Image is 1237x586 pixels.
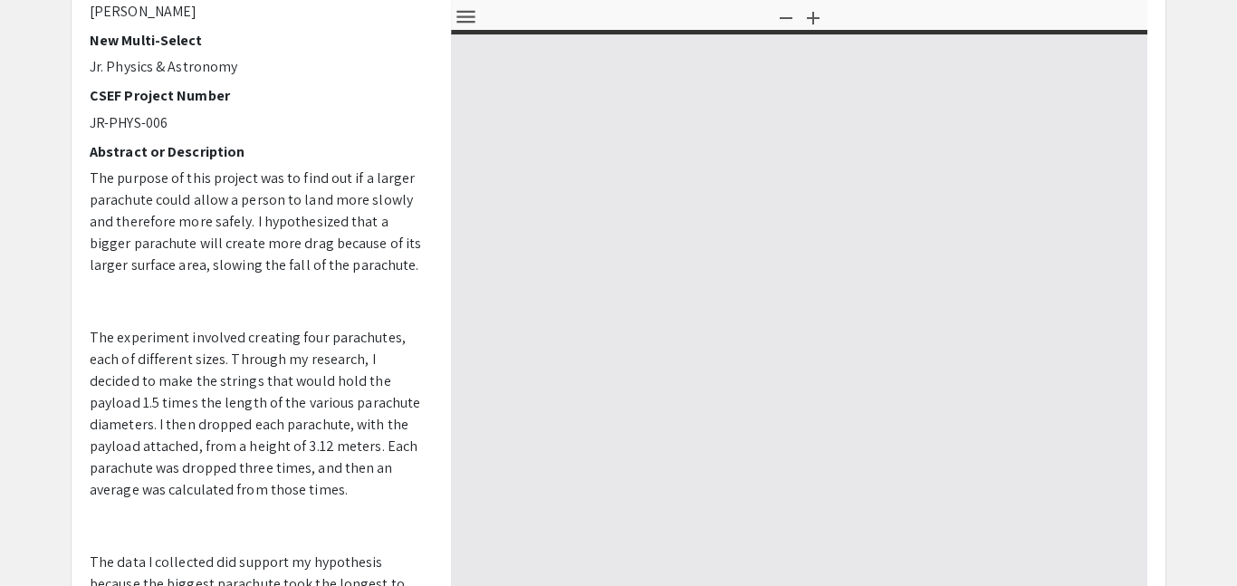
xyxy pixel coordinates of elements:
[90,168,421,274] span: The purpose of this project was to find out if a larger parachute could allow a person to land mo...
[90,112,424,134] p: JR-PHYS-006
[90,328,420,499] span: The experiment involved creating four parachutes, each of different sizes. Through my research, I...
[90,56,424,78] p: Jr. Physics & Astronomy
[798,4,829,30] button: Zoom In
[90,1,424,23] p: [PERSON_NAME]
[450,4,481,30] button: Tools
[771,4,801,30] button: Zoom Out
[90,87,424,104] h2: CSEF Project Number
[90,143,424,160] h2: Abstract or Description
[90,32,424,49] h2: New Multi-Select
